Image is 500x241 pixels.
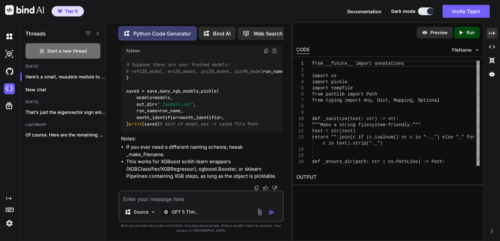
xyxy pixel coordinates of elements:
[312,159,445,164] span: def _ensure_dir(path: str | os.PathLike) -> Path:
[323,141,383,146] span: c in text).strip("._")
[172,209,198,215] p: GPT 5 Thin..
[312,122,421,127] span: """Make a string filesystem-friendly."""
[312,85,353,91] span: import tempfile
[163,209,169,215] img: GPT 5 Thinking High
[126,158,282,180] li: This works for XGBoost scikit-learn wrappers (XGBClassifier/XGBRegressor), xgboost.Booster, or sk...
[296,159,304,165] div: 16
[134,209,148,215] p: Source
[26,86,106,93] p: New chat
[296,67,304,73] div: 2
[26,132,106,138] p: Of course. Here are the remaining 3...
[292,170,484,185] h2: OUTPUT
[296,91,304,97] div: 6
[437,135,475,140] span: ) else "_" for
[4,66,15,77] img: githubDark
[312,116,399,121] span: def _sanitize(text: str) -> str:
[126,68,263,74] span: # refi30_model, ers30_model, pcc30_model, pcc90_model
[272,185,277,190] img: dislike
[296,110,304,116] div: 9
[20,122,106,127] h2: Last Month
[26,74,106,80] p: Here’s a small, reusable module to save ...
[312,73,337,78] span: import os
[466,29,474,36] p: Run
[296,104,304,110] div: 8
[296,79,304,85] div: 4
[20,64,106,69] h2: [DATE]
[296,134,304,140] div: 13
[26,109,106,115] p: That’s just the eigenvector sign ambigui...
[5,5,44,15] img: Bind AI
[4,83,15,94] img: cloudideIcon
[271,48,277,54] img: Open in Browser
[157,101,193,107] span: "./models_out"
[474,47,480,53] img: chevron down
[312,128,355,134] span: text = str(text)
[26,30,46,37] h1: Threads
[296,165,304,171] div: 17
[129,121,142,127] span: print
[263,185,268,190] img: like
[127,62,230,68] span: # Suppose these are your trained models:
[296,153,304,159] div: 15
[296,97,304,104] div: 7
[312,79,347,85] span: import pickle
[347,9,382,14] span: Documentation
[296,85,304,91] div: 5
[312,165,350,170] span: p = Path(path)
[296,61,304,67] div: 1
[430,29,448,36] p: Preview
[391,8,415,15] span: Dark mode
[312,61,404,66] span: from __future__ import annotations
[443,5,490,18] button: Invite Team
[269,209,275,216] img: icon
[256,208,263,216] img: attachment
[347,8,382,15] button: Documentation
[296,122,304,128] div: 11
[452,47,472,53] span: FileName
[253,30,283,37] p: Web Search
[4,31,15,42] img: darkChat
[296,73,304,79] div: 3
[118,223,284,233] p: Bind can provide inaccurate information, including about people. Always double-check its answers....
[296,46,310,54] div: CODE
[312,135,437,140] span: return "".join(c if (c.isalnum() or c in "-._"
[20,99,106,105] h2: [DATE]
[4,48,15,59] img: darkAi-studio
[422,30,428,35] img: preview
[52,6,84,16] button: premiumTier 5
[65,8,78,15] span: Tier 5
[4,218,15,229] img: settings
[47,48,87,54] span: Start a new thread
[126,48,140,54] span: Python
[312,98,440,103] span: from typing import Any, Dict, Mapping, Optional
[296,128,304,134] div: 12
[126,144,282,158] li: If you ever need a different naming scheme, tweak _make_filename.
[58,9,62,13] img: premium
[213,30,230,37] p: Bind AI
[296,146,304,153] div: 14
[133,30,191,37] p: Python Code Generator
[312,92,377,97] span: from pathlib import Path
[150,209,156,215] img: Pick Models
[160,121,258,127] span: # dict of model_key -> saved file Path
[254,185,259,190] img: copy
[264,48,269,54] img: copy
[296,116,304,122] div: 10
[121,135,282,143] p: Notes:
